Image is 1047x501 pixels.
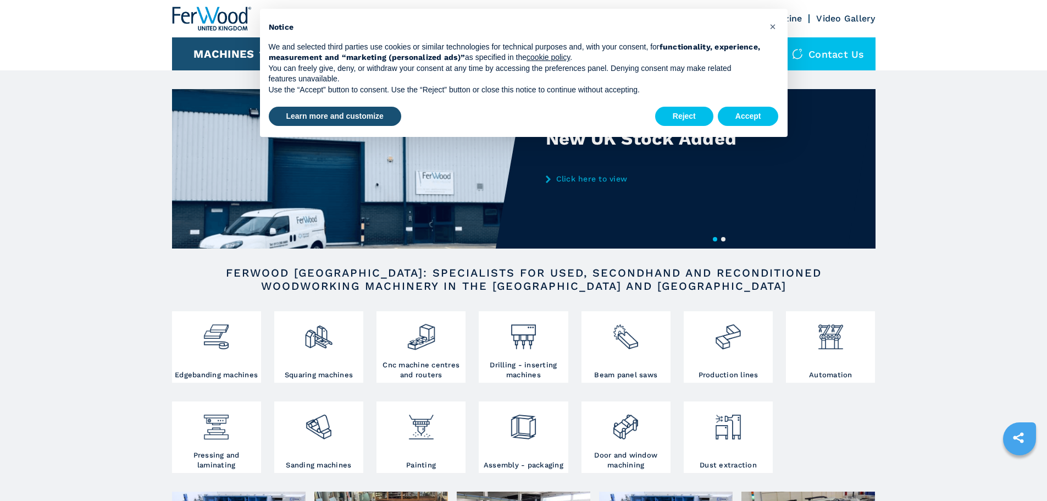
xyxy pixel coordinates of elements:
[481,360,565,380] h3: Drilling - inserting machines
[274,401,363,473] a: Sanding machines
[207,266,840,293] h2: FERWOOD [GEOGRAPHIC_DATA]: SPECIALISTS FOR USED, SECONDHAND AND RECONDITIONED WOODWORKING MACHINE...
[484,460,563,470] h3: Assembly - packaging
[172,89,524,249] img: New UK Stock Added
[269,85,761,96] p: Use the “Accept” button to consent. Use the “Reject” button or close this notice to continue with...
[792,48,803,59] img: Contact us
[700,460,757,470] h3: Dust extraction
[479,401,568,473] a: Assembly - packaging
[509,404,538,442] img: montaggio_imballaggio_2.png
[611,404,640,442] img: lavorazione_porte_finestre_2.png
[684,311,773,383] a: Production lines
[304,404,333,442] img: levigatrici_2.png
[175,450,258,470] h3: Pressing and laminating
[172,311,261,383] a: Edgebanding machines
[713,314,743,351] img: linee_di_produzione_2.png
[304,314,333,351] img: squadratrici_2.png
[611,314,640,351] img: sezionatrici_2.png
[718,107,779,126] button: Accept
[713,404,743,442] img: aspirazione_1.png
[786,311,875,383] a: Automation
[407,314,436,351] img: centro_di_lavoro_cnc_2.png
[175,370,258,380] h3: Edgebanding machines
[274,311,363,383] a: Squaring machines
[379,360,463,380] h3: Cnc machine centres and routers
[1000,452,1039,493] iframe: Chat
[269,107,401,126] button: Learn more and customize
[594,370,657,380] h3: Beam panel saws
[721,237,725,241] button: 2
[546,174,761,183] a: Click here to view
[816,13,875,24] a: Video Gallery
[376,311,466,383] a: Cnc machine centres and routers
[269,22,761,33] h2: Notice
[581,311,671,383] a: Beam panel saws
[193,47,254,60] button: Machines
[684,401,773,473] a: Dust extraction
[809,370,852,380] h3: Automation
[286,460,351,470] h3: Sanding machines
[509,314,538,351] img: foratrici_inseritrici_2.png
[655,107,713,126] button: Reject
[816,314,845,351] img: automazione.png
[479,311,568,383] a: Drilling - inserting machines
[581,401,671,473] a: Door and window machining
[269,63,761,85] p: You can freely give, deny, or withdraw your consent at any time by accessing the preferences pane...
[202,404,231,442] img: pressa-strettoia.png
[269,42,761,62] strong: functionality, experience, measurement and “marketing (personalized ads)”
[584,450,668,470] h3: Door and window machining
[376,401,466,473] a: Painting
[699,370,758,380] h3: Production lines
[172,7,251,31] img: Ferwood
[285,370,353,380] h3: Squaring machines
[765,18,782,35] button: Close this notice
[713,237,717,241] button: 1
[406,460,436,470] h3: Painting
[781,37,876,70] div: Contact us
[769,20,776,33] span: ×
[407,404,436,442] img: verniciatura_1.png
[269,42,761,63] p: We and selected third parties use cookies or similar technologies for technical purposes and, wit...
[1005,424,1032,452] a: sharethis
[172,401,261,473] a: Pressing and laminating
[202,314,231,351] img: bordatrici_1.png
[527,53,570,62] a: cookie policy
